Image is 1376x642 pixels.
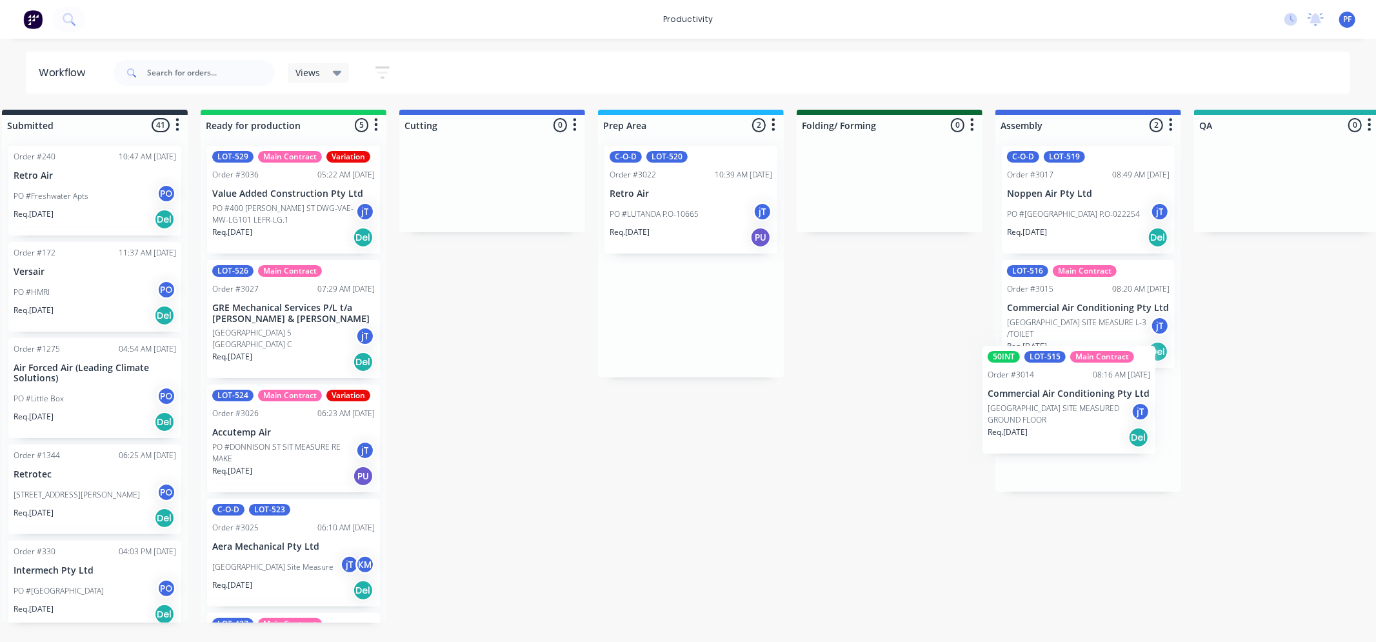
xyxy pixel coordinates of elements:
div: productivity [657,10,719,29]
span: Views [295,66,320,79]
span: PF [1343,14,1351,25]
input: Search for orders... [147,60,275,86]
img: Factory [23,10,43,29]
div: Workflow [39,65,92,81]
